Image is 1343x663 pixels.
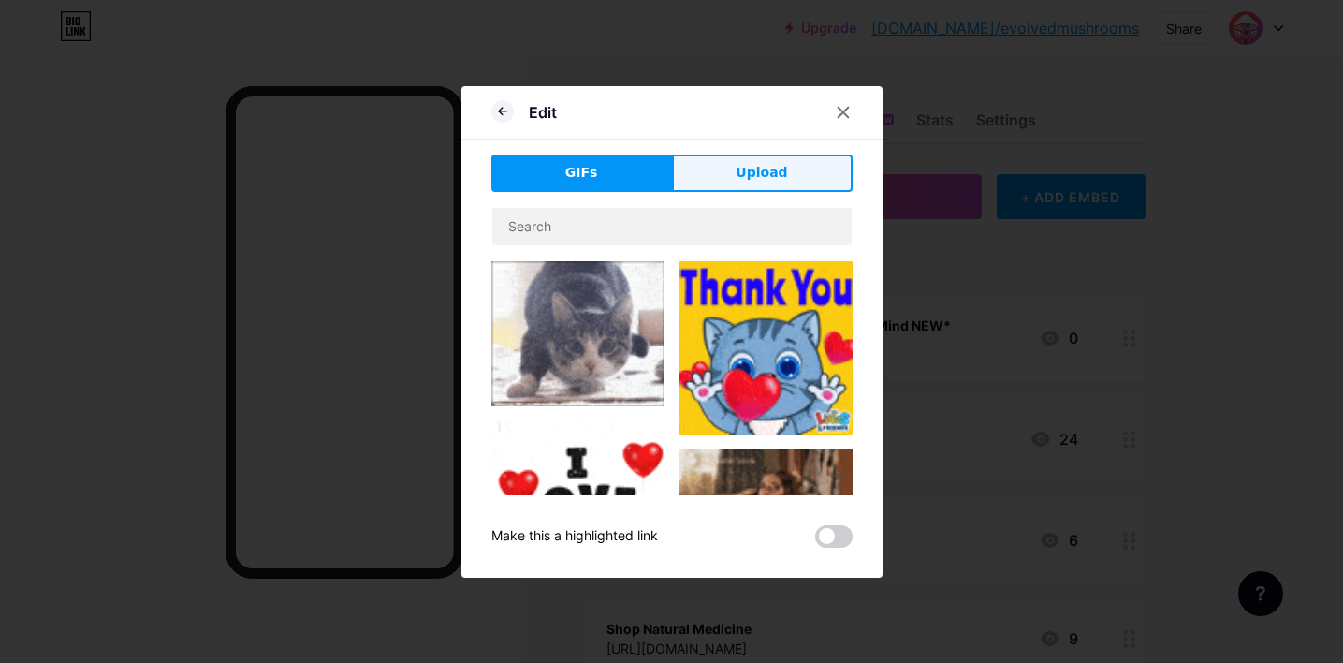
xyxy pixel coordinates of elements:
span: GIFs [565,163,598,183]
div: Make this a highlighted link [491,525,658,548]
img: Gihpy [491,261,664,406]
button: Upload [672,155,853,192]
img: Gihpy [679,449,853,623]
input: Search [492,208,852,245]
div: Edit [529,101,557,124]
img: Gihpy [491,421,664,595]
span: Upload [736,163,787,183]
img: Gihpy [679,261,853,435]
button: GIFs [491,155,672,192]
